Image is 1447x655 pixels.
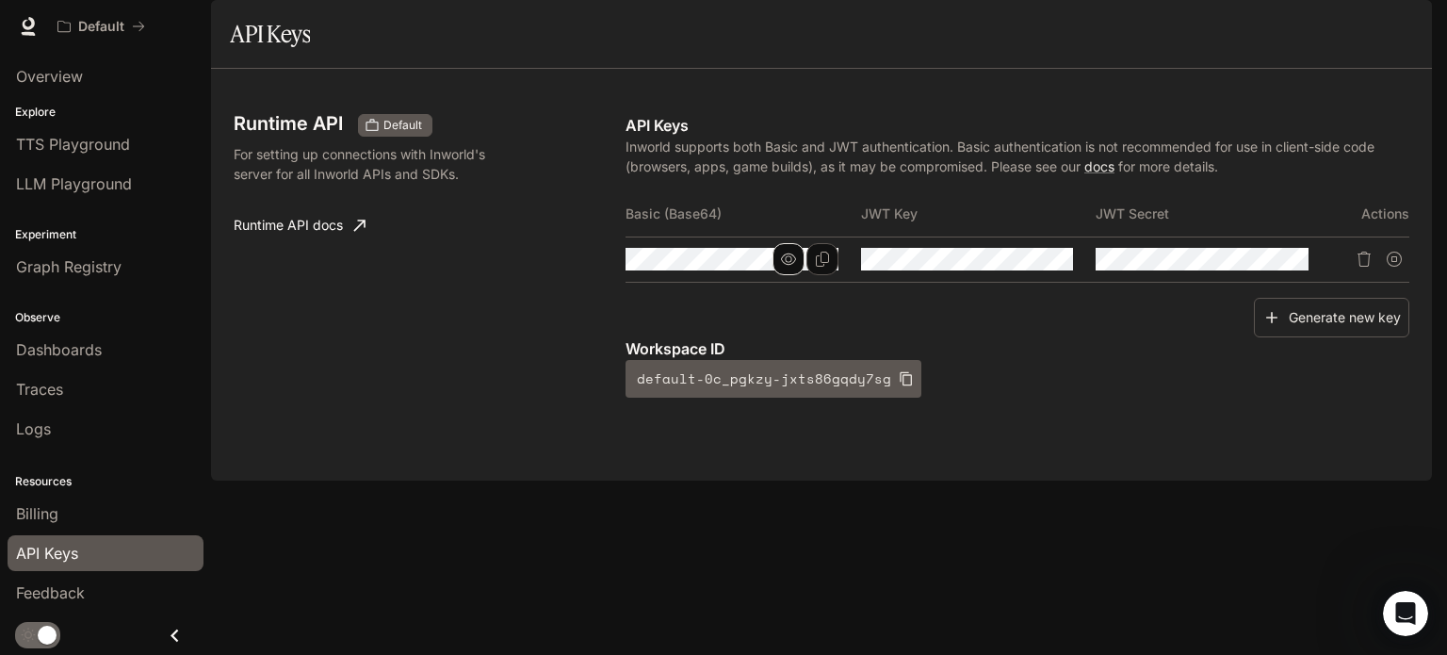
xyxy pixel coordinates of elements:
h1: API Keys [230,15,310,53]
p: Workspace ID [626,337,1409,360]
p: API Keys [626,114,1409,137]
button: Suspend API key [1379,244,1409,274]
th: JWT Secret [1096,191,1331,237]
iframe: Intercom live chat [1383,591,1428,636]
th: Basic (Base64) [626,191,861,237]
button: Copy Basic (Base64) [806,243,838,275]
span: Default [376,117,430,134]
p: For setting up connections with Inworld's server for all Inworld APIs and SDKs. [234,144,516,184]
button: default-0c_pgkzy-jxts86gqdy7sg [626,360,921,398]
th: JWT Key [861,191,1097,237]
div: These keys will apply to your current workspace only [358,114,432,137]
h3: Runtime API [234,114,343,133]
a: docs [1084,158,1114,174]
p: Default [78,19,124,35]
th: Actions [1331,191,1409,237]
button: All workspaces [49,8,154,45]
button: Delete API key [1349,244,1379,274]
p: Inworld supports both Basic and JWT authentication. Basic authentication is not recommended for u... [626,137,1409,176]
a: Runtime API docs [226,206,373,244]
button: Generate new key [1254,298,1409,338]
